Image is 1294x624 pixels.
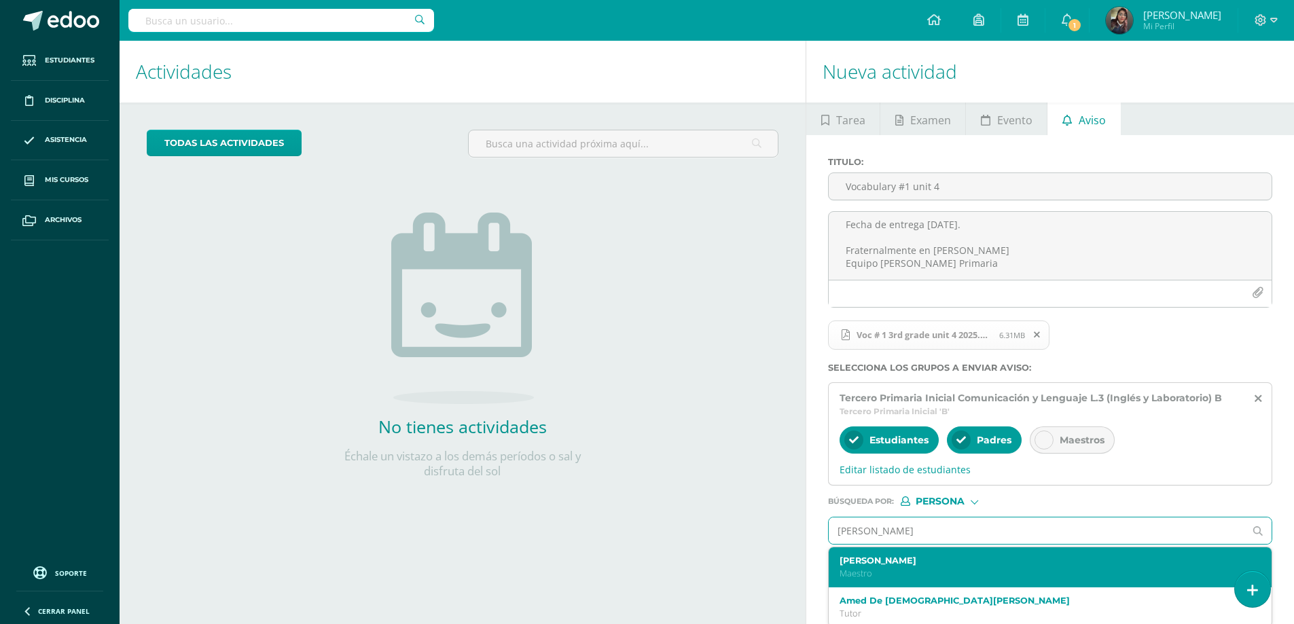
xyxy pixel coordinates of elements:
[1079,104,1106,136] span: Aviso
[823,41,1278,103] h1: Nueva actividad
[11,200,109,240] a: Archivos
[1047,103,1120,135] a: Aviso
[136,41,789,103] h1: Actividades
[128,9,434,32] input: Busca un usuario...
[999,330,1025,340] span: 6.31MB
[829,173,1272,200] input: Titulo
[916,498,965,505] span: Persona
[997,104,1032,136] span: Evento
[840,555,1242,566] label: [PERSON_NAME]
[840,568,1242,579] p: Maestro
[840,463,1261,476] span: Editar listado de estudiantes
[840,595,1242,606] label: Amed De [DEMOGRAPHIC_DATA][PERSON_NAME]
[1143,8,1221,22] span: [PERSON_NAME]
[1026,327,1049,342] span: Remover archivo
[11,160,109,200] a: Mis cursos
[840,392,1222,404] span: Tercero Primaria Inicial Comunicación y Lenguaje L.3 (Inglés y Laboratorio) B
[147,130,302,156] a: todas las Actividades
[850,329,999,340] span: Voc # 1 3rd grade unit 4 2025.pdf
[840,406,950,416] span: Tercero Primaria Inicial 'B'
[16,563,103,581] a: Soporte
[977,434,1011,446] span: Padres
[45,215,82,225] span: Archivos
[828,363,1272,373] label: Selecciona los grupos a enviar aviso :
[869,434,929,446] span: Estudiantes
[1060,434,1104,446] span: Maestros
[829,212,1272,280] textarea: Estimados Padres de Familia y [PERSON_NAME], gusto en saludarlos. Por este medio compartimos con ...
[11,81,109,121] a: Disciplina
[327,449,598,479] p: Échale un vistazo a los demás períodos o sal y disfruta del sol
[840,608,1242,619] p: Tutor
[55,568,87,578] span: Soporte
[391,213,534,404] img: no_activities.png
[45,55,94,66] span: Estudiantes
[828,498,894,505] span: Búsqueda por :
[1067,18,1082,33] span: 1
[806,103,880,135] a: Tarea
[910,104,951,136] span: Examen
[469,130,778,157] input: Busca una actividad próxima aquí...
[45,134,87,145] span: Asistencia
[1143,20,1221,32] span: Mi Perfil
[829,517,1244,544] input: Ej. Mario Galindo
[1106,7,1133,34] img: f0e68a23fbcd897634a5ac152168984d.png
[45,95,85,106] span: Disciplina
[966,103,1047,135] a: Evento
[828,157,1272,167] label: Titulo :
[11,41,109,81] a: Estudiantes
[45,175,88,185] span: Mis cursos
[38,606,90,616] span: Cerrar panel
[901,496,1003,506] div: [object Object]
[327,415,598,438] h2: No tienes actividades
[11,121,109,161] a: Asistencia
[828,320,1049,350] span: Voc # 1 3rd grade unit 4 2025.pdf
[836,104,865,136] span: Tarea
[880,103,965,135] a: Examen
